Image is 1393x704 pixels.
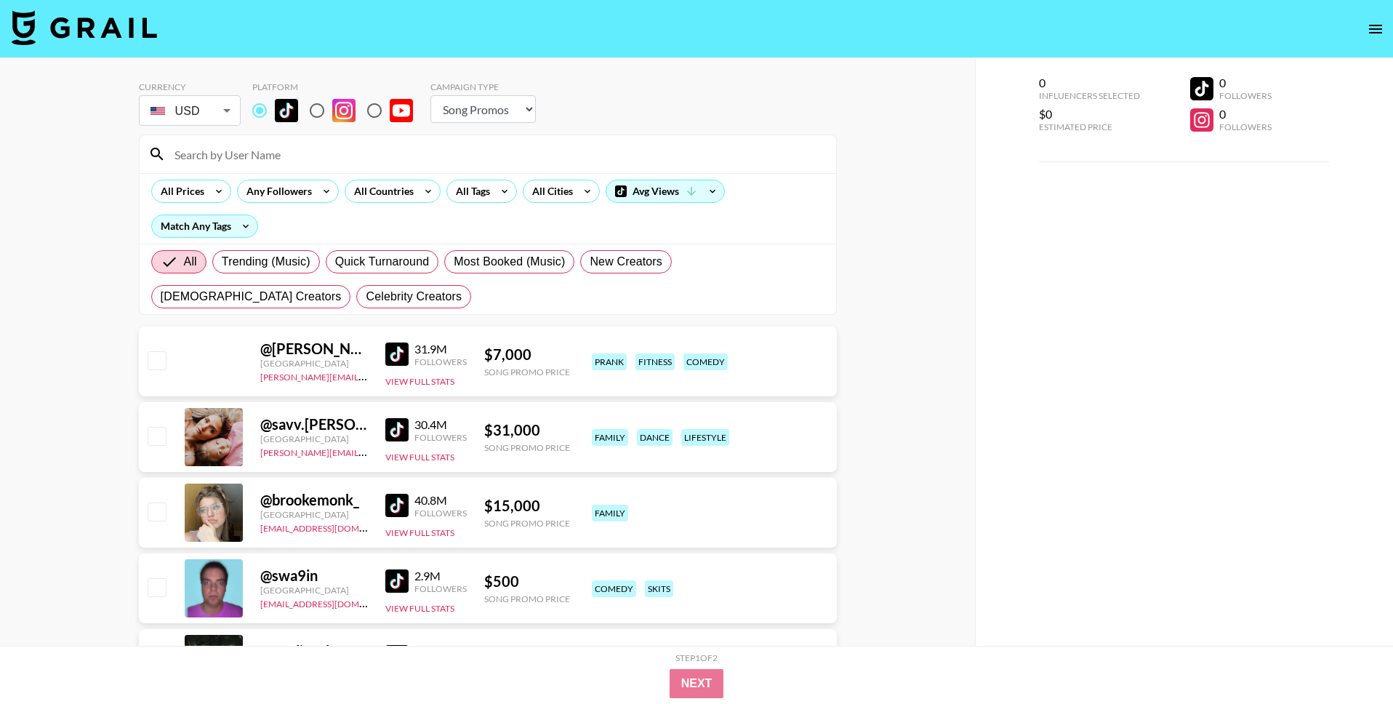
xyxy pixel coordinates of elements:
[484,572,570,591] div: $ 500
[260,585,368,596] div: [GEOGRAPHIC_DATA]
[414,508,467,519] div: Followers
[184,253,197,271] span: All
[414,583,467,594] div: Followers
[238,180,315,202] div: Any Followers
[260,520,406,534] a: [EMAIL_ADDRESS][DOMAIN_NAME]
[484,442,570,453] div: Song Promo Price
[670,669,724,698] button: Next
[260,509,368,520] div: [GEOGRAPHIC_DATA]
[635,353,675,370] div: fitness
[385,603,454,614] button: View Full Stats
[430,81,536,92] div: Campaign Type
[142,98,238,124] div: USD
[390,99,413,122] img: YouTube
[260,491,368,509] div: @ brookemonk_
[385,418,409,441] img: TikTok
[260,358,368,369] div: [GEOGRAPHIC_DATA]
[484,345,570,364] div: $ 7,000
[260,433,368,444] div: [GEOGRAPHIC_DATA]
[260,369,475,383] a: [PERSON_NAME][EMAIL_ADDRESS][DOMAIN_NAME]
[675,652,718,663] div: Step 1 of 2
[222,253,310,271] span: Trending (Music)
[645,580,673,597] div: skits
[1219,121,1272,132] div: Followers
[1219,76,1272,90] div: 0
[260,642,368,660] div: @ madisonbeer
[260,567,368,585] div: @ swa9in
[414,569,467,583] div: 2.9M
[260,596,406,609] a: [EMAIL_ADDRESS][DOMAIN_NAME]
[335,253,430,271] span: Quick Turnaround
[275,99,298,122] img: TikTok
[12,10,157,45] img: Grail Talent
[1039,76,1140,90] div: 0
[592,580,636,597] div: comedy
[454,253,565,271] span: Most Booked (Music)
[637,429,673,446] div: dance
[260,444,475,458] a: [PERSON_NAME][EMAIL_ADDRESS][DOMAIN_NAME]
[592,505,628,521] div: family
[592,429,628,446] div: family
[152,180,207,202] div: All Prices
[590,253,662,271] span: New Creators
[414,432,467,443] div: Followers
[523,180,576,202] div: All Cities
[139,81,241,92] div: Currency
[592,353,627,370] div: prank
[414,644,467,659] div: 20.5M
[385,569,409,593] img: TikTok
[260,340,368,358] div: @ [PERSON_NAME].[PERSON_NAME]
[152,215,257,237] div: Match Any Tags
[385,343,409,366] img: TikTok
[1039,90,1140,101] div: Influencers Selected
[252,81,425,92] div: Platform
[332,99,356,122] img: Instagram
[1039,107,1140,121] div: $0
[606,180,724,202] div: Avg Views
[484,367,570,377] div: Song Promo Price
[385,494,409,517] img: TikTok
[385,527,454,538] button: View Full Stats
[385,452,454,463] button: View Full Stats
[385,645,409,668] img: TikTok
[1039,121,1140,132] div: Estimated Price
[1320,631,1376,687] iframe: Drift Widget Chat Controller
[385,376,454,387] button: View Full Stats
[484,497,570,515] div: $ 15,000
[1361,15,1390,44] button: open drawer
[484,593,570,604] div: Song Promo Price
[345,180,417,202] div: All Countries
[260,415,368,433] div: @ savv.[PERSON_NAME]
[447,180,493,202] div: All Tags
[484,421,570,439] div: $ 31,000
[414,356,467,367] div: Followers
[414,342,467,356] div: 31.9M
[484,518,570,529] div: Song Promo Price
[1219,90,1272,101] div: Followers
[1219,107,1272,121] div: 0
[166,143,827,166] input: Search by User Name
[414,417,467,432] div: 30.4M
[681,429,729,446] div: lifestyle
[161,288,342,305] span: [DEMOGRAPHIC_DATA] Creators
[683,353,728,370] div: comedy
[366,288,462,305] span: Celebrity Creators
[414,493,467,508] div: 40.8M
